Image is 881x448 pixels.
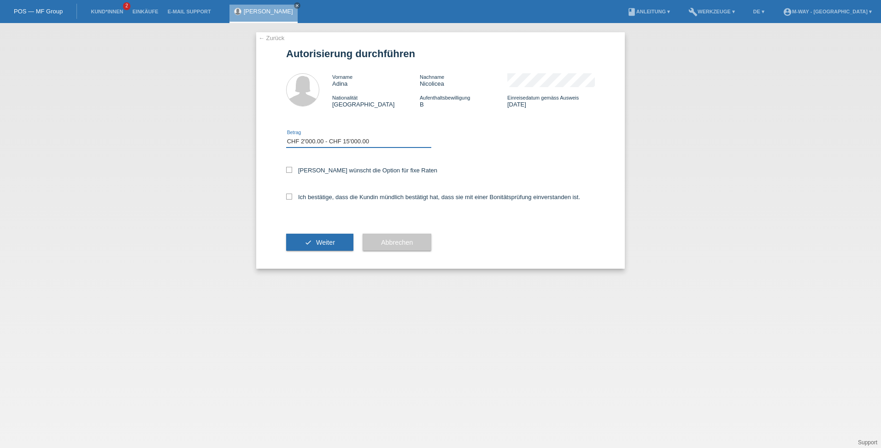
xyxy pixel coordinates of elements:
i: account_circle [783,7,792,17]
a: buildWerkzeuge ▾ [684,9,740,14]
span: Nationalität [332,95,358,100]
label: [PERSON_NAME] wünscht die Option für fixe Raten [286,167,437,174]
a: DE ▾ [749,9,769,14]
i: close [295,3,300,8]
h1: Autorisierung durchführen [286,48,595,59]
div: Adina [332,73,420,87]
a: Kund*innen [86,9,128,14]
span: 2 [123,2,130,10]
span: Abbrechen [381,239,413,246]
span: Aufenthaltsbewilligung [420,95,470,100]
span: Nachname [420,74,444,80]
button: check Weiter [286,234,353,251]
a: bookAnleitung ▾ [623,9,675,14]
label: Ich bestätige, dass die Kundin mündlich bestätigt hat, dass sie mit einer Bonitätsprüfung einvers... [286,194,580,200]
span: Vorname [332,74,352,80]
a: ← Zurück [258,35,284,41]
div: B [420,94,507,108]
a: Support [858,439,877,446]
a: E-Mail Support [163,9,216,14]
a: close [294,2,300,9]
div: Nicolicea [420,73,507,87]
button: Abbrechen [363,234,431,251]
i: build [688,7,698,17]
a: [PERSON_NAME] [244,8,293,15]
a: account_circlem-way - [GEOGRAPHIC_DATA] ▾ [778,9,876,14]
a: Einkäufe [128,9,163,14]
i: check [305,239,312,246]
div: [DATE] [507,94,595,108]
i: book [627,7,636,17]
span: Weiter [316,239,335,246]
span: Einreisedatum gemäss Ausweis [507,95,579,100]
a: POS — MF Group [14,8,63,15]
div: [GEOGRAPHIC_DATA] [332,94,420,108]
